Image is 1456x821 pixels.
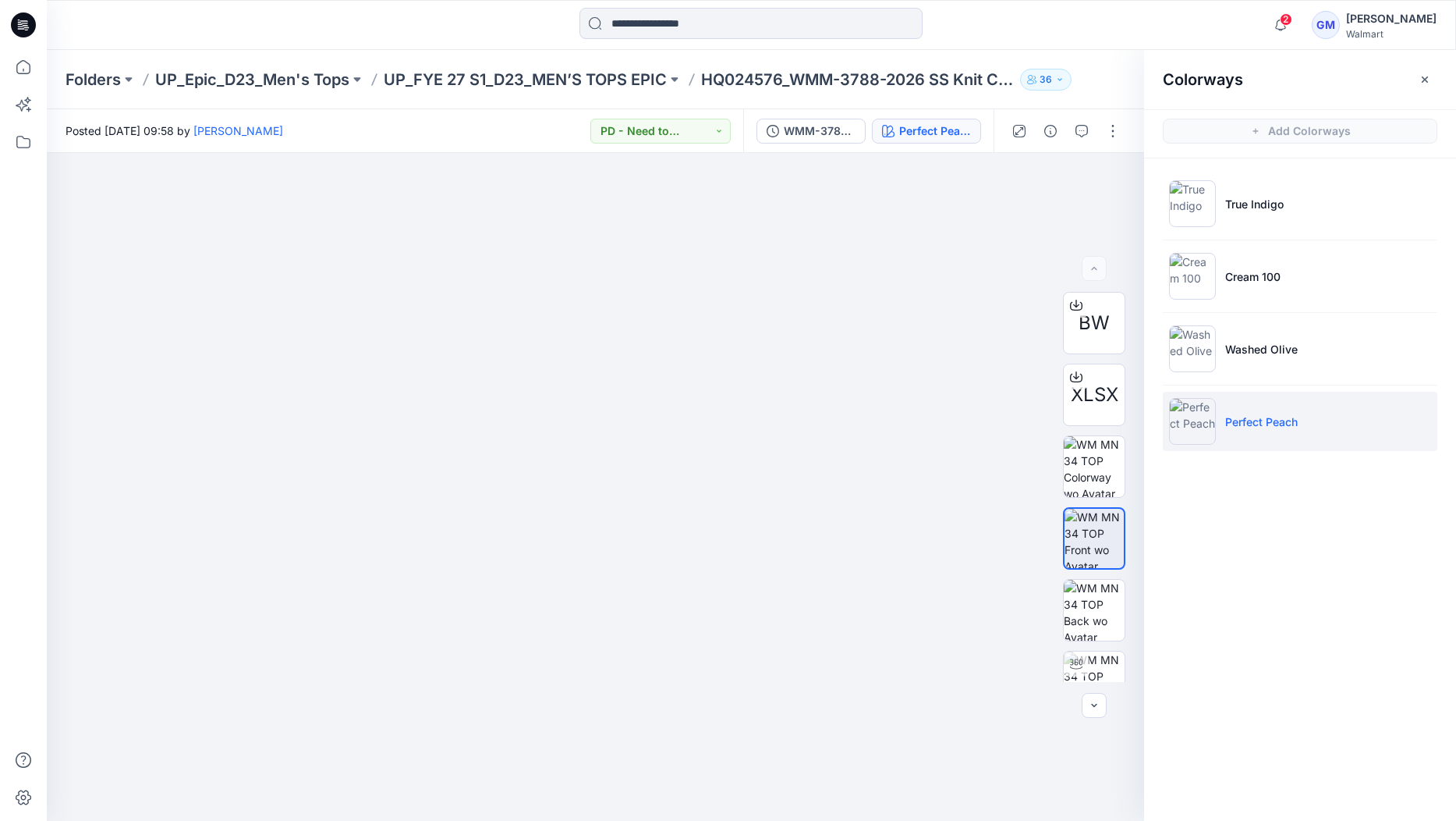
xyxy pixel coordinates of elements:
img: eyJhbGciOiJIUzI1NiIsImtpZCI6IjAiLCJzbHQiOiJzZXMiLCJ0eXAiOiJKV1QifQ.eyJkYXRhIjp7InR5cGUiOiJzdG9yYW... [206,97,986,821]
button: 36 [1020,69,1072,91]
a: [PERSON_NAME] [193,124,283,137]
button: Details [1038,119,1063,144]
span: 2 [1280,13,1292,26]
img: True Indigo [1169,180,1216,227]
img: WM MN 34 TOP Colorway wo Avatar [1064,436,1125,497]
div: Perfect Peach [899,123,971,140]
div: WMM-3788-2026 SS Knit Chambray Shirt_Full Colorway [784,123,856,140]
span: XLSX [1071,381,1118,409]
img: WM MN 34 TOP Back wo Avatar [1064,580,1125,641]
p: Cream 100 [1225,268,1281,285]
img: WM MN 34 TOP Front wo Avatar [1065,509,1124,568]
a: UP_Epic_D23_Men's Tops [155,69,349,91]
p: Washed Olive [1225,341,1298,357]
button: Perfect Peach [872,119,981,144]
img: Washed Olive [1169,325,1216,372]
p: HQ024576_WMM-3788-2026 SS Knit Chambray Shirt [701,69,1014,91]
span: Posted [DATE] 09:58 by [66,123,283,139]
img: Perfect Peach [1169,398,1216,445]
div: GM [1312,11,1340,39]
p: Perfect Peach [1225,414,1298,430]
a: UP_FYE 27 S1_D23_MEN’S TOPS EPIC [384,69,667,91]
p: 36 [1040,71,1052,88]
h2: Colorways [1163,70,1243,89]
div: [PERSON_NAME] [1346,9,1437,28]
img: Cream 100 [1169,253,1216,300]
button: WMM-3788-2026 SS Knit Chambray Shirt_Full Colorway [756,119,866,144]
img: WM MN 34 TOP Turntable with Avatar [1064,652,1125,713]
div: Walmart [1346,28,1437,40]
p: True Indigo [1225,196,1284,212]
a: Folders [66,69,121,91]
span: BW [1079,309,1110,337]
